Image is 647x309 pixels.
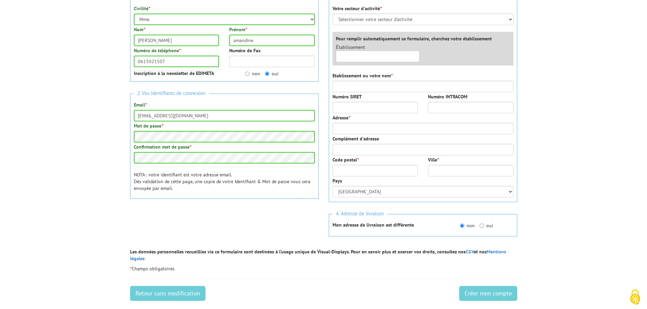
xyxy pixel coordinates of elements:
label: Numéro de Fax [229,47,260,54]
strong: Les données personnelles recueillies via ce formulaire sont destinées à l’usage unique de Visual-... [130,249,506,262]
button: Cookies (fenêtre modale) [623,286,647,309]
label: Complément d'adresse [333,135,379,142]
input: oui [265,72,269,76]
label: Ville [428,156,439,163]
label: Code postal [333,156,359,163]
label: Nom [134,26,145,33]
label: Prénom [229,26,247,33]
label: Numéro INTRACOM [428,93,467,100]
iframe: reCAPTCHA [130,211,233,237]
label: Votre secteur d'activité [333,5,382,12]
label: Numéro SIRET [333,93,362,100]
img: Cookies (fenêtre modale) [627,289,644,306]
label: Email [134,101,147,108]
input: Créer mon compte [459,286,517,301]
strong: Mon adresse de livraison est différente [333,222,414,228]
input: oui [480,224,484,228]
div: Établissement [331,44,425,62]
label: Confirmation mot de passe [134,143,191,150]
label: Mot de passe [134,122,163,129]
p: NOTA : votre identifiant est votre adresse email. Dès validation de cette page, une copie de votr... [134,171,315,192]
label: Pays [333,177,342,184]
a: CGV [466,249,474,255]
input: non [245,72,250,76]
strong: Inscription à la newsletter de EDIMETA [134,70,214,76]
p: Champs obligatoires [130,265,517,272]
span: 2. Vos identifiants de connexion [134,89,209,98]
span: 4. Adresse de livraison [333,209,387,218]
a: Retour sans modification [130,286,205,301]
label: Numéro de téléphone [134,47,181,54]
a: Mentions légales [130,249,506,262]
label: Pour remplir automatiquement ce formulaire, cherchez votre établissement [336,35,492,42]
label: Etablissement ou votre nom [333,72,393,79]
label: oui [480,222,493,229]
label: oui [265,70,278,77]
label: non [460,222,475,229]
input: non [460,224,464,228]
label: non [245,70,260,77]
label: Civilité [134,5,150,12]
label: Adresse [333,114,350,121]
